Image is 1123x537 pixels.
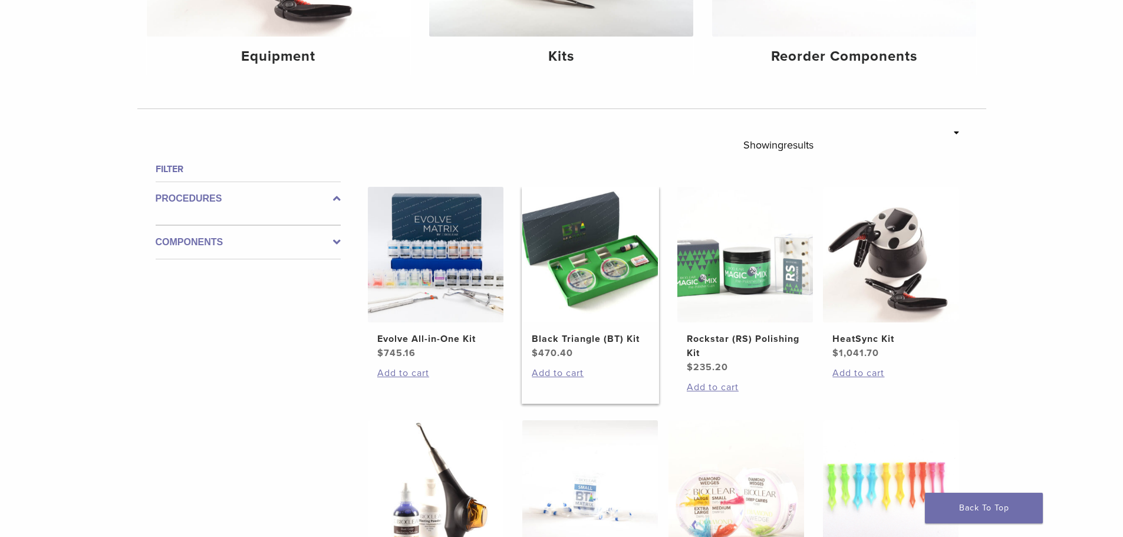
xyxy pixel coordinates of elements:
bdi: 235.20 [687,361,728,373]
a: Add to cart: “Black Triangle (BT) Kit” [532,366,648,380]
span: $ [832,347,839,359]
h2: Rockstar (RS) Polishing Kit [687,332,803,360]
h2: HeatSync Kit [832,332,949,346]
a: Rockstar (RS) Polishing KitRockstar (RS) Polishing Kit $235.20 [677,187,814,374]
a: HeatSync KitHeatSync Kit $1,041.70 [822,187,960,360]
label: Components [156,235,341,249]
img: HeatSync Kit [823,187,959,322]
a: Add to cart: “HeatSync Kit” [832,366,949,380]
img: Evolve All-in-One Kit [368,187,503,322]
a: Back To Top [925,493,1043,523]
bdi: 745.16 [377,347,416,359]
img: Rockstar (RS) Polishing Kit [677,187,813,322]
a: Add to cart: “Rockstar (RS) Polishing Kit” [687,380,803,394]
h2: Evolve All-in-One Kit [377,332,494,346]
h2: Black Triangle (BT) Kit [532,332,648,346]
a: Black Triangle (BT) KitBlack Triangle (BT) Kit $470.40 [522,187,659,360]
span: $ [377,347,384,359]
label: Procedures [156,192,341,206]
span: $ [687,361,693,373]
h4: Kits [439,46,684,67]
h4: Filter [156,162,341,176]
img: Black Triangle (BT) Kit [522,187,658,322]
bdi: 1,041.70 [832,347,879,359]
h4: Reorder Components [722,46,967,67]
a: Add to cart: “Evolve All-in-One Kit” [377,366,494,380]
h4: Equipment [156,46,401,67]
bdi: 470.40 [532,347,573,359]
span: $ [532,347,538,359]
a: Evolve All-in-One KitEvolve All-in-One Kit $745.16 [367,187,505,360]
p: Showing results [743,133,814,157]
